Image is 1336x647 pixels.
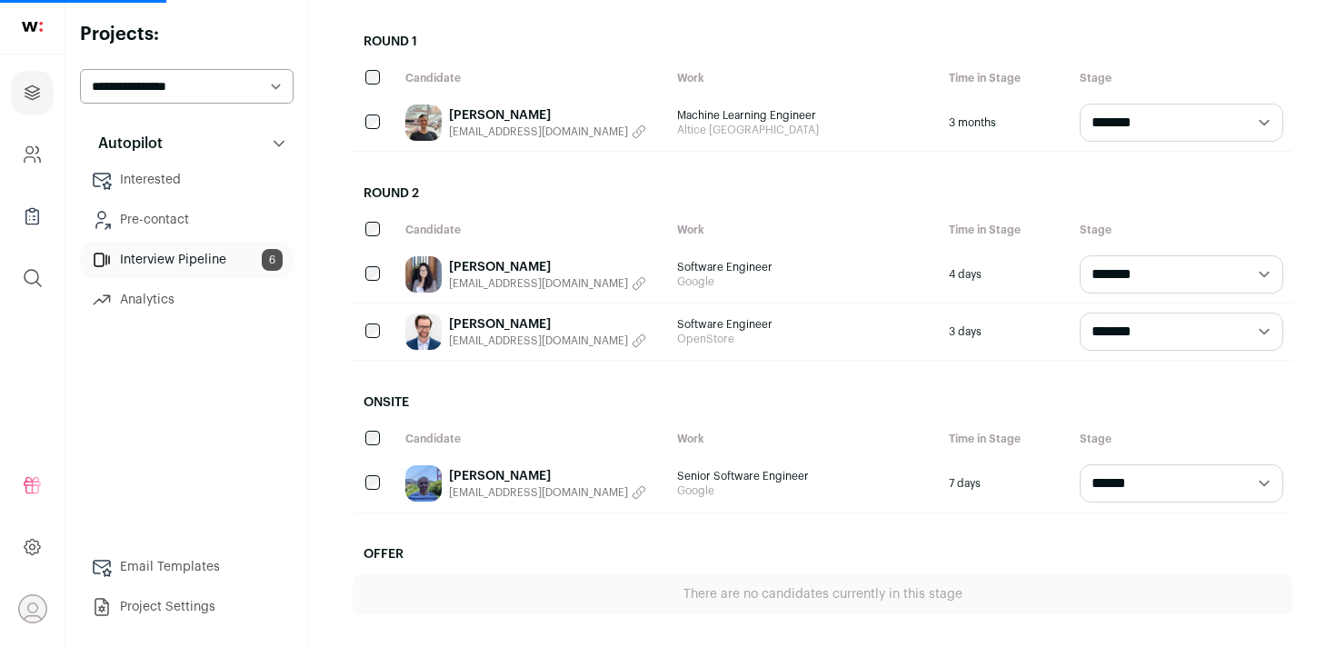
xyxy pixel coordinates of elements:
[87,133,163,154] p: Autopilot
[449,315,646,333] a: [PERSON_NAME]
[449,276,646,291] button: [EMAIL_ADDRESS][DOMAIN_NAME]
[940,304,1071,360] div: 3 days
[80,202,294,238] a: Pre-contact
[262,249,283,271] span: 6
[22,22,43,32] img: wellfound-shorthand-0d5821cbd27db2630d0214b213865d53afaa358527fdda9d0ea32b1df1b89c2c.svg
[353,22,1292,62] h2: Round 1
[405,465,442,502] img: dc6ae59bb1c3859c2b192a9611a1859fac37b164c9c022b7f02f0f3984a6fa77.jpg
[940,95,1071,151] div: 3 months
[677,108,931,123] span: Machine Learning Engineer
[940,246,1071,303] div: 4 days
[11,71,54,114] a: Projects
[80,282,294,318] a: Analytics
[405,314,442,350] img: 1803aa90e6a5a6c9484de1120cee1c91b2f65f9f521a07500ec67fb6fd04ff19
[396,423,668,455] div: Candidate
[80,242,294,278] a: Interview Pipeline6
[449,485,646,500] button: [EMAIL_ADDRESS][DOMAIN_NAME]
[1071,62,1292,95] div: Stage
[1071,423,1292,455] div: Stage
[449,333,646,348] button: [EMAIL_ADDRESS][DOMAIN_NAME]
[18,594,47,623] button: Open dropdown
[449,333,628,348] span: [EMAIL_ADDRESS][DOMAIN_NAME]
[80,549,294,585] a: Email Templates
[668,62,940,95] div: Work
[80,162,294,198] a: Interested
[449,106,646,124] a: [PERSON_NAME]
[677,483,931,498] span: Google
[940,455,1071,512] div: 7 days
[405,105,442,141] img: 43a9ed2132ca5195d6e6d8394217a9bb4ff3b4cb780907ea346dcc9e52325714
[1071,214,1292,246] div: Stage
[449,124,628,139] span: [EMAIL_ADDRESS][DOMAIN_NAME]
[677,260,931,274] span: Software Engineer
[353,574,1292,614] div: There are no candidates currently in this stage
[353,534,1292,574] h2: Offer
[940,62,1071,95] div: Time in Stage
[80,22,294,47] h2: Projects:
[668,214,940,246] div: Work
[449,276,628,291] span: [EMAIL_ADDRESS][DOMAIN_NAME]
[677,317,931,332] span: Software Engineer
[11,194,54,238] a: Company Lists
[940,423,1071,455] div: Time in Stage
[668,423,940,455] div: Work
[396,62,668,95] div: Candidate
[449,258,646,276] a: [PERSON_NAME]
[449,124,646,139] button: [EMAIL_ADDRESS][DOMAIN_NAME]
[405,256,442,293] img: f6dee232f30fdecee013405e88032a38d7d2f738cbe1fb9fc0bd5c74102e3ef3
[80,589,294,625] a: Project Settings
[677,274,931,289] span: Google
[449,467,646,485] a: [PERSON_NAME]
[353,383,1292,423] h2: Onsite
[449,485,628,500] span: [EMAIL_ADDRESS][DOMAIN_NAME]
[11,133,54,176] a: Company and ATS Settings
[80,125,294,162] button: Autopilot
[353,174,1292,214] h2: Round 2
[677,332,931,346] span: OpenStore
[940,214,1071,246] div: Time in Stage
[677,123,931,137] span: Altice [GEOGRAPHIC_DATA]
[396,214,668,246] div: Candidate
[677,469,931,483] span: Senior Software Engineer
